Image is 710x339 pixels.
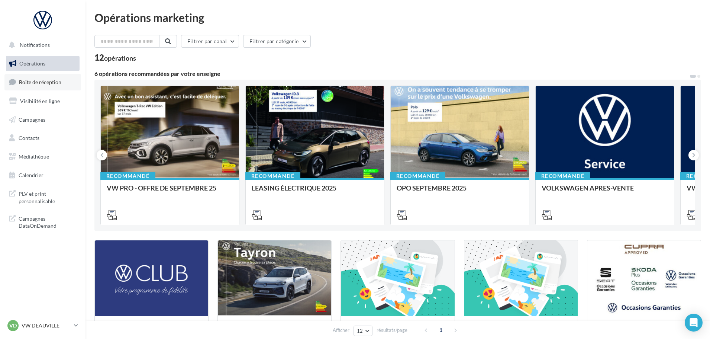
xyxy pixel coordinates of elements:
span: Opérations [19,60,45,67]
span: 12 [357,328,363,334]
span: Campagnes DataOnDemand [19,214,77,230]
div: LEASING ÉLECTRIQUE 2025 [252,184,378,199]
div: Recommandé [245,172,300,180]
a: Opérations [4,56,81,71]
p: VW DEAUVILLE [22,322,71,329]
span: Boîte de réception [19,79,61,85]
button: Filtrer par catégorie [243,35,311,48]
button: Notifications [4,37,78,53]
a: PLV et print personnalisable [4,186,81,208]
a: Médiathèque [4,149,81,164]
a: Contacts [4,130,81,146]
div: 12 [94,54,136,62]
span: Visibilité en ligne [20,98,60,104]
span: Contacts [19,135,39,141]
div: opérations [104,55,136,61]
div: OPO SEPTEMBRE 2025 [397,184,523,199]
div: VW PRO - OFFRE DE SEPTEMBRE 25 [107,184,233,199]
a: VD VW DEAUVILLE [6,319,80,333]
span: Calendrier [19,172,43,178]
span: 1 [435,324,447,336]
span: Médiathèque [19,153,49,160]
span: Afficher [333,327,349,334]
a: Campagnes [4,112,81,128]
div: Opérations marketing [94,12,701,23]
button: Filtrer par canal [181,35,239,48]
span: VD [9,322,17,329]
a: Calendrier [4,167,81,183]
span: Campagnes [19,116,45,122]
span: résultats/page [377,327,407,334]
a: Visibilité en ligne [4,93,81,109]
a: Campagnes DataOnDemand [4,211,81,233]
div: Open Intercom Messenger [685,314,703,332]
div: Recommandé [390,172,445,180]
span: Notifications [20,42,50,48]
div: 6 opérations recommandées par votre enseigne [94,71,689,77]
span: PLV et print personnalisable [19,189,77,205]
div: Recommandé [100,172,155,180]
a: Boîte de réception [4,74,81,90]
div: Recommandé [535,172,590,180]
button: 12 [354,326,372,336]
div: VOLKSWAGEN APRES-VENTE [542,184,668,199]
